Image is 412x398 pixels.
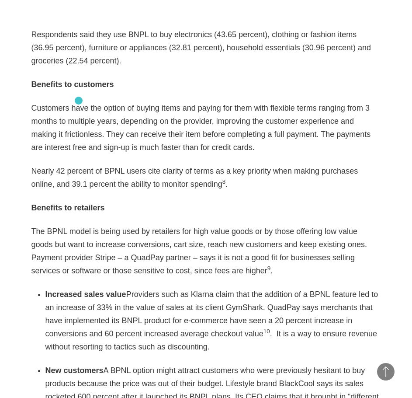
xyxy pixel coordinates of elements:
button: Back to Top [377,363,395,381]
p: Customers have the option of buying items and paying for them with flexible terms ranging from 3 ... [31,101,381,154]
strong: Benefits to customers [31,80,114,89]
strong: Benefits to retailers [31,203,105,212]
p: Respondents said they use BNPL to buy electronics (43.65 percent), clothing or fashion items (36.... [31,28,381,67]
li: Providers such as Klarna claim that the addition of a BPNL feature led to an increase of 33% in t... [45,288,381,353]
p: Nearly 42 percent of BPNL users cite clarity of terms as a key priority when making purchases onl... [31,164,381,191]
strong: Increased sales value [45,290,126,299]
sup: 8 [222,178,226,185]
sup: 9 [267,265,271,272]
p: The BPNL model is being used by retailers for high value goods or by those offering low value goo... [31,225,381,277]
sup: 10 [263,328,270,335]
strong: New customers [45,366,104,375]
